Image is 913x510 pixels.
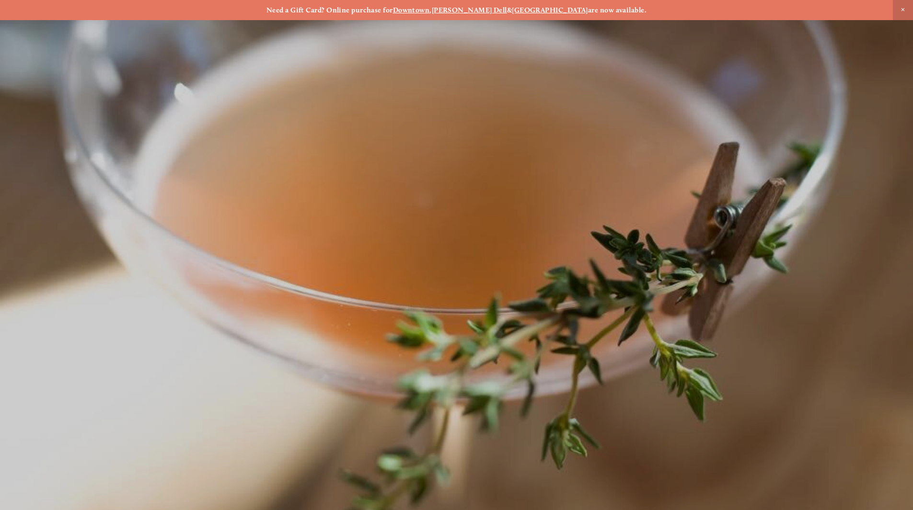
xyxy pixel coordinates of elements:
strong: are now available. [588,6,647,14]
a: Downtown [393,6,430,14]
a: [GEOGRAPHIC_DATA] [512,6,588,14]
strong: Need a Gift Card? Online purchase for [266,6,393,14]
strong: , [429,6,431,14]
strong: & [507,6,512,14]
a: [PERSON_NAME] Dell [432,6,507,14]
